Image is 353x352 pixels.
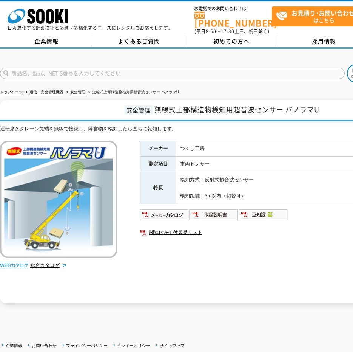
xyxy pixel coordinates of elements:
a: クッキーポリシー [117,343,150,348]
a: プライバシーポリシー [66,343,108,348]
a: メーカーカタログ [140,214,189,219]
img: 豆知識 [239,209,288,221]
th: メーカー [140,141,176,157]
img: 取扱説明書 [189,209,239,221]
a: 企業情報 [6,343,22,348]
span: お電話でのお問い合わせは [194,6,272,11]
span: (平日 ～ 土日、祝日除く) [194,28,269,35]
span: 無線式上部構造物検知用超音波センサー パノラマU [154,104,319,115]
a: 通信・安全管理機器 [29,90,63,94]
p: 日々進化する計測技術と多種・多様化するニーズにレンタルでお応えします。 [8,26,173,30]
a: [PHONE_NUMBER] [194,12,272,27]
span: 17:30 [221,28,234,35]
a: 安全管理 [70,90,85,94]
span: 8:50 [206,28,216,35]
a: お問い合わせ [32,343,57,348]
li: 無線式上部構造物検知用超音波センサー パノラマU [86,88,179,96]
th: 特長 [140,172,176,204]
a: 総合カタログ [30,262,67,268]
img: メーカーカタログ [140,209,189,221]
span: 安全管理 [125,105,153,114]
a: 初めての方へ [185,36,277,47]
a: よくあるご質問 [92,36,185,47]
a: サイトマップ [160,343,185,348]
th: 測定項目 [140,157,176,172]
span: 初めての方へ [213,37,250,45]
a: 取扱説明書 [189,214,239,219]
a: 豆知識 [239,214,288,219]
